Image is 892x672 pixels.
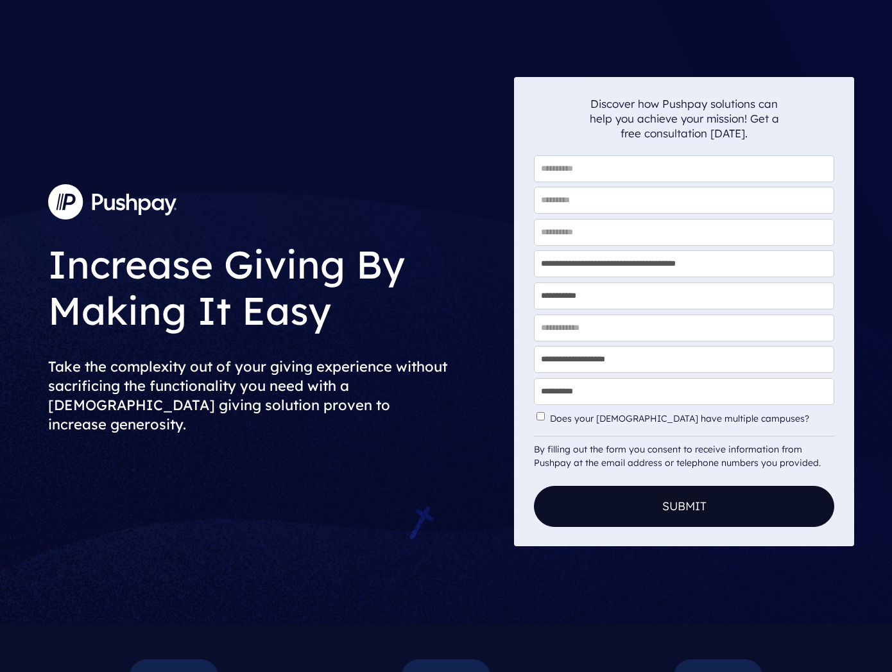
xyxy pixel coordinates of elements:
label: Does your [DEMOGRAPHIC_DATA] have multiple campuses? [550,413,832,424]
div: By filling out the form you consent to receive information from Pushpay at the email address or t... [534,436,834,470]
h1: Increase Giving By Making It Easy [48,231,504,337]
p: Discover how Pushpay solutions can help you achieve your mission! Get a free consultation [DATE]. [589,96,779,141]
h2: Take the complexity out of your giving experience without sacrificing the functionality you need ... [48,347,504,444]
button: Submit [534,486,834,527]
